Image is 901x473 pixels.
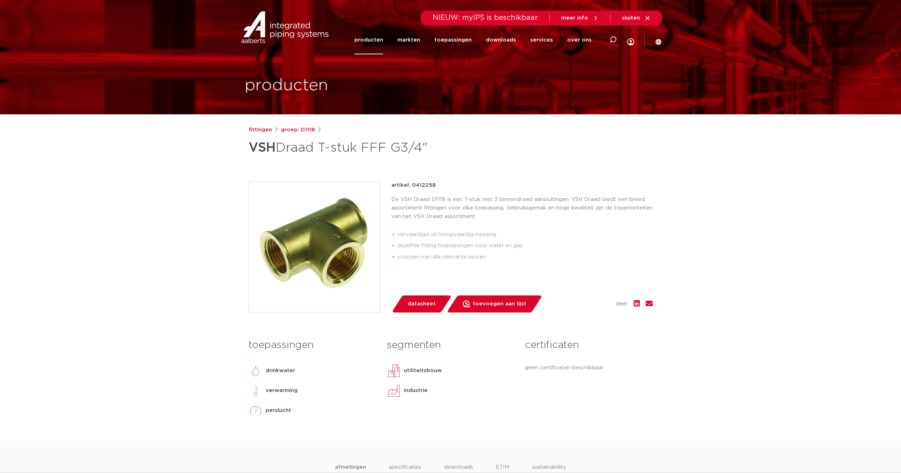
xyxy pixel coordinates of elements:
[397,229,653,240] li: vervaardigd uit hoogwaardig messing
[249,338,376,352] h3: toepassingen
[397,251,653,263] li: voorzien van alle relevante keuren
[249,141,276,154] strong: VSH
[354,26,383,54] a: producten
[397,26,420,54] a: markten
[249,181,380,312] img: Product Image for VSH Draad T-stuk FFF G3/4"
[266,406,291,415] p: perslucht
[397,240,653,251] li: dezelfde fitting toepassingen voor water en gas
[486,26,516,54] a: downloads
[391,295,452,312] a: datasheet
[404,386,428,395] p: industrie
[249,384,263,398] img: verwarming
[354,26,592,54] nav: Menu
[627,23,634,56] div: my IPS
[249,137,515,158] h1: Draad T-stuk FFF G3/4"
[391,181,436,190] p: artikel: 0412258
[434,26,472,54] a: toepassingen
[387,338,514,352] h3: segmenten
[473,298,526,310] span: toevoegen aan lijst
[266,386,298,395] p: verwarming
[249,403,263,418] img: perslucht
[616,300,628,308] span: deel:
[387,384,401,398] img: industrie
[281,126,315,134] a: groep: D1118
[408,298,436,310] span: datasheet
[567,26,592,54] a: over ons
[622,15,651,21] a: sluiten
[266,366,295,375] p: drinkwater
[391,195,653,221] p: De VSH Draad D1118 is een T-stuk met 3 binnendraad aansluitingen. VSH Draad biedt een breed assor...
[561,15,599,21] a: meer info
[622,15,640,21] span: sluiten
[404,366,442,375] p: utiliteitsbouw
[530,26,553,54] a: services
[249,364,263,378] img: drinkwater
[245,74,328,97] h1: producten
[387,364,401,378] img: utiliteitsbouw
[525,364,652,372] p: geen certificaten beschikbaar
[249,126,272,134] a: fittingen
[561,15,588,21] span: meer info
[525,338,652,352] h3: certificaten
[433,14,538,21] span: NIEUW: myIPS is beschikbaar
